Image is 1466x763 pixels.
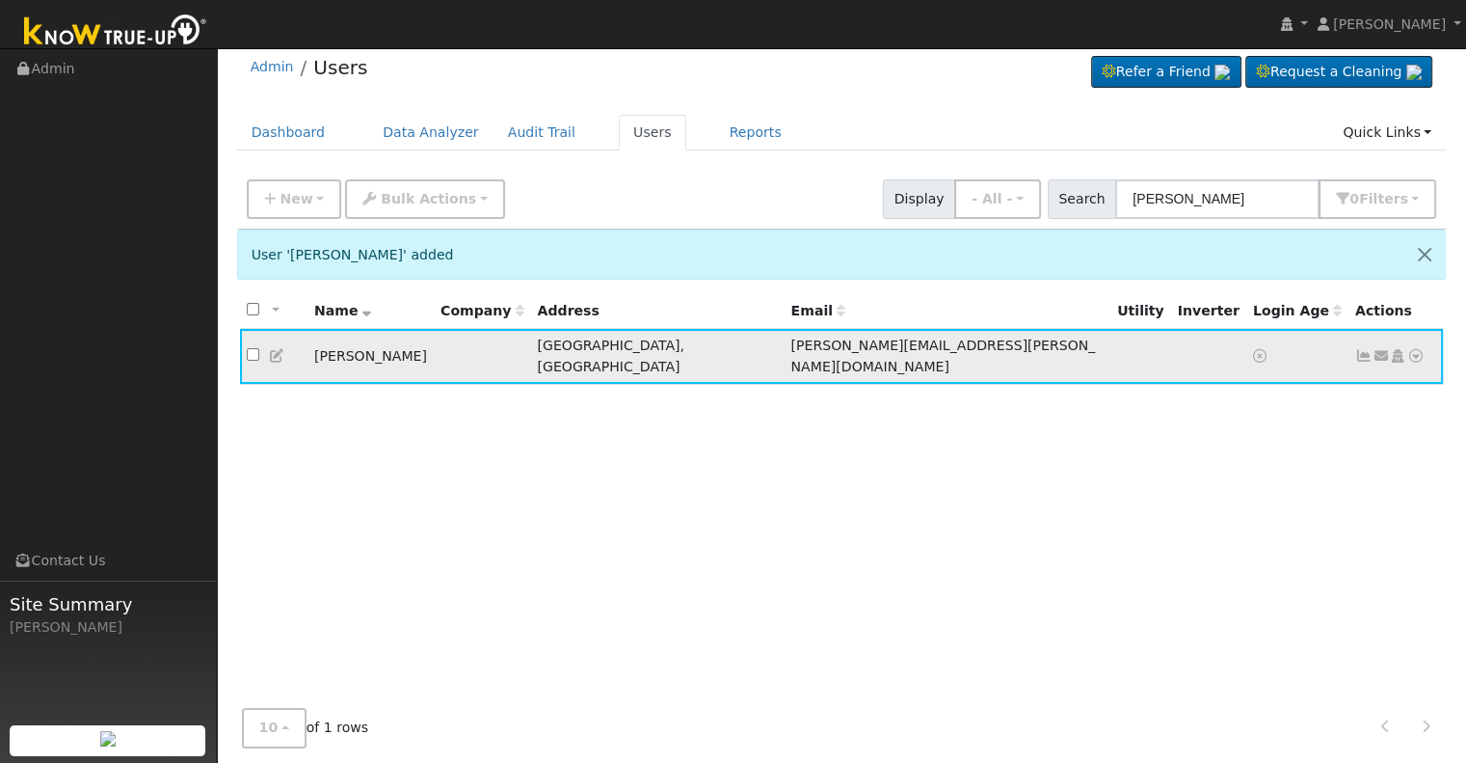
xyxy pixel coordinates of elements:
[883,179,955,219] span: Display
[1319,179,1436,219] button: 0Filters
[259,721,279,736] span: 10
[14,11,217,54] img: Know True-Up
[1399,191,1407,206] span: s
[1048,179,1116,219] span: Search
[100,731,116,747] img: retrieve
[1214,65,1230,80] img: retrieve
[345,179,504,219] button: Bulk Actions
[307,329,434,384] td: [PERSON_NAME]
[1328,115,1446,150] a: Quick Links
[1333,16,1446,32] span: [PERSON_NAME]
[381,191,476,206] span: Bulk Actions
[440,303,523,318] span: Company name
[1178,301,1239,321] div: Inverter
[538,301,778,321] div: Address
[237,115,340,150] a: Dashboard
[242,709,307,749] button: 10
[790,303,844,318] span: Email
[1355,301,1436,321] div: Actions
[954,179,1041,219] button: - All -
[10,591,206,617] span: Site Summary
[1359,191,1408,206] span: Filter
[790,338,1095,373] span: [PERSON_NAME][EMAIL_ADDRESS][PERSON_NAME][DOMAIN_NAME]
[251,59,294,74] a: Admin
[1091,56,1241,89] a: Refer a Friend
[269,348,286,364] a: Edit User
[1117,301,1164,321] div: Utility
[493,115,590,150] a: Audit Trail
[1407,346,1425,367] a: Other actions
[368,115,493,150] a: Data Analyzer
[242,709,369,749] span: of 1 rows
[1373,346,1390,367] a: robert.w.armas@gmail.com
[1253,303,1342,318] span: Days since last login
[1245,56,1432,89] a: Request a Cleaning
[247,179,342,219] button: New
[715,115,796,150] a: Reports
[619,115,686,150] a: Users
[280,191,312,206] span: New
[314,303,371,318] span: Name
[1389,348,1406,364] a: Login As
[1115,179,1319,219] input: Search
[252,247,454,262] span: User '[PERSON_NAME]' added
[1406,65,1422,80] img: retrieve
[1253,348,1270,364] a: No login access
[1355,348,1373,364] a: Not connected
[1404,231,1445,278] button: Close
[10,617,206,638] div: [PERSON_NAME]
[530,329,784,384] td: [GEOGRAPHIC_DATA], [GEOGRAPHIC_DATA]
[313,56,367,79] a: Users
